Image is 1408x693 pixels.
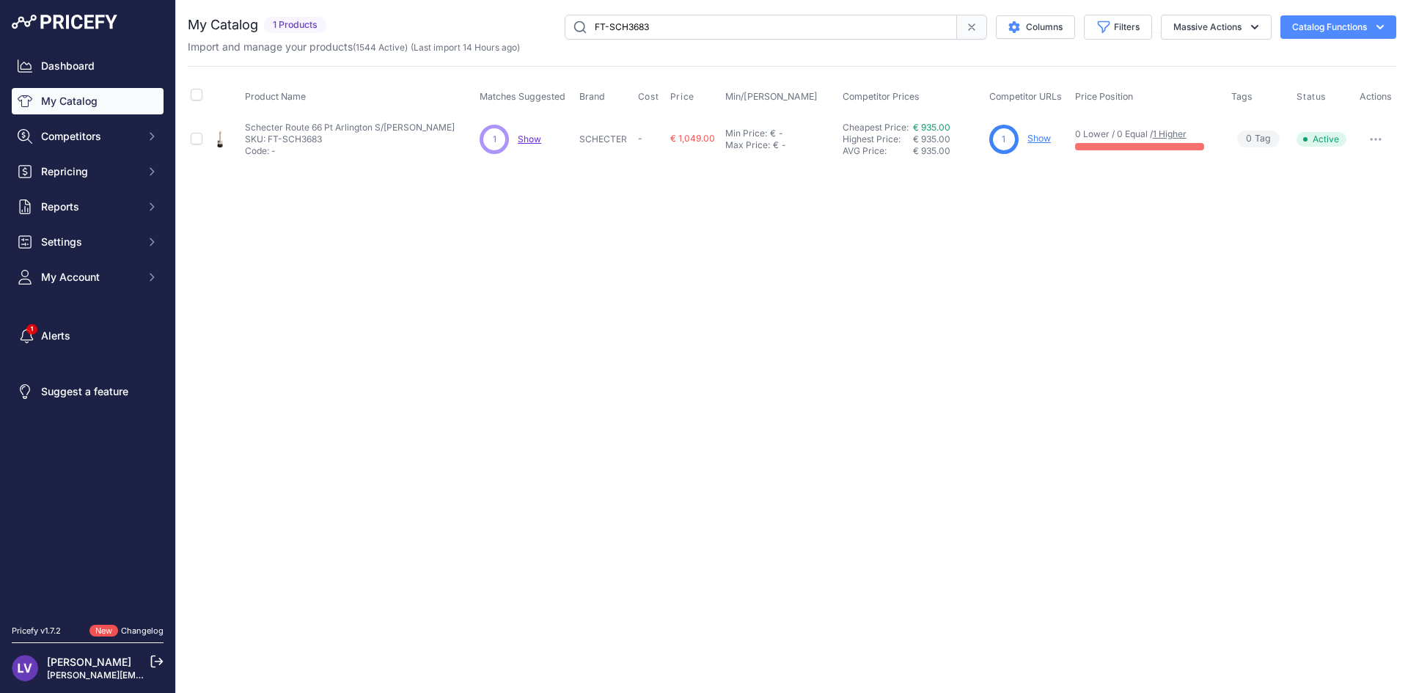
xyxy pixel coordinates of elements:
[989,91,1062,102] span: Competitor URLs
[41,129,137,144] span: Competitors
[779,139,786,151] div: -
[670,91,694,103] span: Price
[245,122,455,133] p: Schecter Route 66 Pt Arlington S/[PERSON_NAME]
[725,139,770,151] div: Max Price:
[996,15,1075,39] button: Columns
[12,53,164,607] nav: Sidebar
[12,88,164,114] a: My Catalog
[12,323,164,349] a: Alerts
[1084,15,1152,40] button: Filters
[356,42,405,53] a: 1544 Active
[188,15,258,35] h2: My Catalog
[47,656,131,668] a: [PERSON_NAME]
[12,194,164,220] button: Reports
[776,128,783,139] div: -
[638,91,659,103] span: Cost
[1002,133,1005,146] span: 1
[41,270,137,285] span: My Account
[480,91,565,102] span: Matches Suggested
[1075,91,1133,102] span: Price Position
[12,158,164,185] button: Repricing
[121,626,164,636] a: Changelog
[1075,128,1217,140] p: 0 Lower / 0 Equal /
[1297,91,1326,103] span: Status
[913,145,983,157] div: € 935.00
[638,91,661,103] button: Cost
[12,53,164,79] a: Dashboard
[245,133,455,145] p: SKU: FT-SCH3683
[41,199,137,214] span: Reports
[12,264,164,290] button: My Account
[579,133,632,145] p: SCHECTER
[1153,128,1187,139] a: 1 Higher
[518,133,541,144] a: Show
[1280,15,1396,39] button: Catalog Functions
[353,42,408,53] span: ( )
[12,229,164,255] button: Settings
[245,91,306,102] span: Product Name
[638,133,642,144] span: -
[1161,15,1272,40] button: Massive Actions
[41,164,137,179] span: Repricing
[47,670,273,681] a: [PERSON_NAME][EMAIL_ADDRESS][DOMAIN_NAME]
[411,42,520,53] span: (Last import 14 Hours ago)
[725,91,818,102] span: Min/[PERSON_NAME]
[565,15,957,40] input: Search
[670,133,715,144] span: € 1,049.00
[913,122,950,133] a: € 935.00
[12,123,164,150] button: Competitors
[89,625,118,637] span: New
[1246,132,1252,146] span: 0
[12,625,61,637] div: Pricefy v1.7.2
[12,15,117,29] img: Pricefy Logo
[843,145,913,157] div: AVG Price:
[843,91,920,102] span: Competitor Prices
[1231,91,1253,102] span: Tags
[770,128,776,139] div: €
[1297,132,1346,147] span: Active
[670,91,697,103] button: Price
[1360,91,1392,102] span: Actions
[725,128,767,139] div: Min Price:
[188,40,520,54] p: Import and manage your products
[1027,133,1051,144] a: Show
[493,133,496,146] span: 1
[843,122,909,133] a: Cheapest Price:
[913,133,950,144] span: € 935.00
[773,139,779,151] div: €
[264,17,326,34] span: 1 Products
[843,133,913,145] div: Highest Price:
[41,235,137,249] span: Settings
[12,378,164,405] a: Suggest a feature
[579,91,605,102] span: Brand
[245,145,455,157] p: Code: -
[1297,91,1329,103] button: Status
[1237,131,1280,147] span: Tag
